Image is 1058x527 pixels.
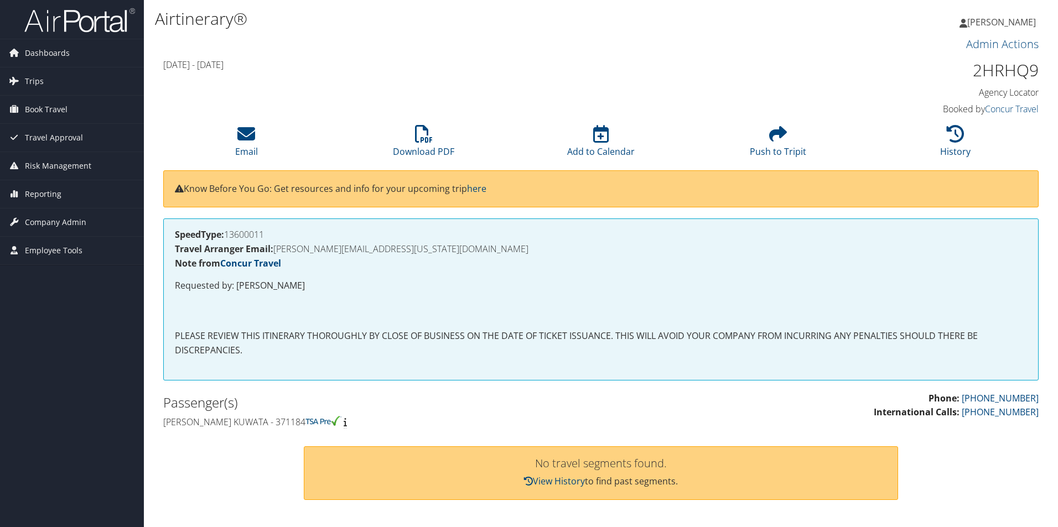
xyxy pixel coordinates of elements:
h4: [PERSON_NAME][EMAIL_ADDRESS][US_STATE][DOMAIN_NAME] [175,244,1027,253]
strong: Phone: [929,392,960,404]
a: here [467,182,486,195]
span: [PERSON_NAME] [967,16,1036,28]
a: Download PDF [393,131,454,158]
span: Travel Approval [25,124,83,152]
strong: Travel Arranger Email: [175,243,273,255]
img: tsa-precheck.png [305,416,341,426]
span: Dashboards [25,39,70,67]
h1: 2HRHQ9 [832,59,1039,82]
h4: [PERSON_NAME] Kuwata - 371184 [163,416,593,428]
a: View History [524,475,585,487]
a: [PHONE_NUMBER] [962,406,1039,418]
span: Employee Tools [25,237,82,264]
a: [PERSON_NAME] [960,6,1047,39]
h4: Booked by [832,103,1039,115]
h2: Passenger(s) [163,393,593,412]
h4: [DATE] - [DATE] [163,59,816,71]
a: History [940,131,971,158]
strong: SpeedType: [175,228,224,241]
a: Push to Tripit [750,131,806,158]
span: Reporting [25,180,61,208]
a: Concur Travel [220,257,281,269]
a: Add to Calendar [567,131,635,158]
a: [PHONE_NUMBER] [962,392,1039,404]
img: airportal-logo.png [24,7,135,33]
span: Risk Management [25,152,91,180]
a: Concur Travel [985,103,1039,115]
h3: No travel segments found. [315,458,887,469]
span: Book Travel [25,96,68,123]
span: Company Admin [25,208,86,236]
p: PLEASE REVIEW THIS ITINERARY THOROUGHLY BY CLOSE OF BUSINESS ON THE DATE OF TICKET ISSUANCE. THIS... [175,329,1027,357]
p: Know Before You Go: Get resources and info for your upcoming trip [175,182,1027,196]
span: Trips [25,67,44,95]
h1: Airtinerary® [155,7,750,30]
p: to find past segments. [315,474,887,489]
strong: International Calls: [874,406,960,418]
h4: Agency Locator [832,86,1039,98]
p: Requested by: [PERSON_NAME] [175,279,1027,293]
strong: Note from [175,257,281,269]
a: Email [235,131,258,158]
a: Admin Actions [966,36,1039,51]
h4: 13600011 [175,230,1027,239]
